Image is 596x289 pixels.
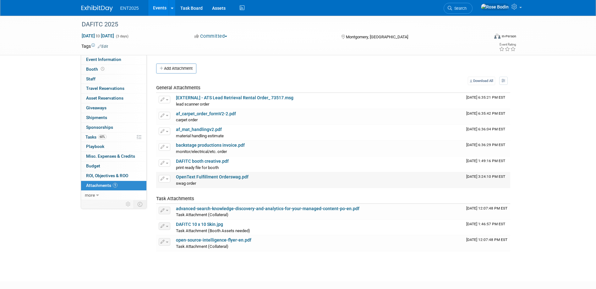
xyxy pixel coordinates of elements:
[176,149,227,154] span: monitor/electrical/etc. order
[86,105,107,110] span: Giveaways
[81,84,146,93] a: Travel Reservations
[452,6,467,11] span: Search
[346,35,408,39] span: Montgomery, [GEOGRAPHIC_DATA]
[123,200,134,208] td: Personalize Event Tab Strip
[468,77,495,85] a: Download All
[464,109,510,125] td: Upload Timestamp
[176,228,250,233] span: Task Attachment (Booth Assets needed)
[86,86,124,91] span: Travel Reservations
[81,74,146,84] a: Staff
[176,117,198,122] span: carpet order
[98,44,108,49] a: Edit
[86,183,118,188] span: Attachments
[481,3,509,10] img: Rose Bodin
[81,113,146,123] a: Shipments
[81,142,146,151] a: Playbook
[176,111,236,116] a: af_carpet_order_formV2-2.pdf
[444,3,473,14] a: Search
[464,125,510,140] td: Upload Timestamp
[81,5,113,12] img: ExhibitDay
[86,125,113,130] span: Sponsorships
[176,159,229,164] a: DAFITC booth creative.pdf
[81,152,146,161] a: Misc. Expenses & Credits
[176,143,245,148] a: backstage productions invoice.pdf
[113,183,118,188] span: 9
[86,115,107,120] span: Shipments
[81,191,146,200] a: more
[81,43,108,49] td: Tags
[81,161,146,171] a: Budget
[466,206,507,210] span: Upload Timestamp
[81,181,146,190] a: Attachments9
[494,34,500,39] img: Format-Inperson.png
[464,93,510,109] td: Upload Timestamp
[176,222,223,227] a: DAFITC 10 x 10 Skin.jpg
[81,123,146,132] a: Sponsorships
[466,222,505,226] span: Upload Timestamp
[176,181,196,186] span: swag order
[79,19,479,30] div: DAFITC 2025
[176,165,219,170] span: print ready file for booth
[176,244,228,249] span: Task Attachment (Collateral)
[464,204,510,220] td: Upload Timestamp
[464,140,510,156] td: Upload Timestamp
[156,196,194,201] span: Task Attachments
[134,200,146,208] td: Toggle Event Tabs
[100,67,106,71] span: Booth not reserved yet
[81,65,146,74] a: Booth
[176,95,293,100] a: [EXTERNAL] - ATS Lead Retrieval Rental Order_ 73517.msg
[85,134,107,139] span: Tasks
[176,206,359,211] a: advanced-search-knowledge-discovery-and-analytics-for-your-managed-content-po-en.pdf
[81,94,146,103] a: Asset Reservations
[156,85,200,90] span: General Attachments
[81,133,146,142] a: Tasks60%
[176,134,224,138] span: material handling estimate
[81,103,146,113] a: Giveaways
[98,134,107,139] span: 60%
[86,57,121,62] span: Event Information
[81,171,146,181] a: ROI, Objectives & ROO
[176,237,251,243] a: open-source-intelligence-flyer-en.pdf
[464,235,510,251] td: Upload Timestamp
[81,55,146,64] a: Event Information
[466,127,505,131] span: Upload Timestamp
[452,33,517,42] div: Event Format
[192,33,230,40] button: Committed
[120,6,139,11] span: ENT2025
[85,193,95,198] span: more
[86,163,100,168] span: Budget
[464,220,510,235] td: Upload Timestamp
[464,156,510,172] td: Upload Timestamp
[466,95,505,100] span: Upload Timestamp
[86,144,104,149] span: Playbook
[499,43,516,46] div: Event Rating
[86,154,135,159] span: Misc. Expenses & Credits
[466,174,505,179] span: Upload Timestamp
[466,159,505,163] span: Upload Timestamp
[115,34,128,38] span: (3 days)
[86,173,128,178] span: ROI, Objectives & ROO
[176,212,228,217] span: Task Attachment (Collateral)
[156,63,196,74] button: Add Attachment
[501,34,516,39] div: In-Person
[466,111,505,116] span: Upload Timestamp
[95,33,101,38] span: to
[176,102,209,106] span: lead scanner order
[466,237,507,242] span: Upload Timestamp
[86,95,123,101] span: Asset Reservations
[86,67,106,72] span: Booth
[466,143,505,147] span: Upload Timestamp
[176,127,222,132] a: af_mat_handlingv2.pdf
[176,174,249,179] a: OpenText Fulfillment Orderswag.pdf
[86,76,96,81] span: Staff
[464,172,510,188] td: Upload Timestamp
[81,33,114,39] span: [DATE] [DATE]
